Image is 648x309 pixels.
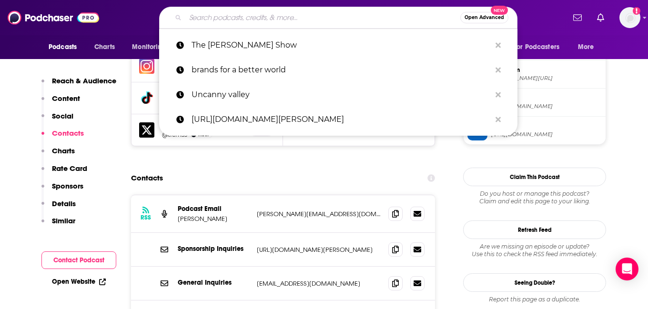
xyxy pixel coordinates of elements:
[460,12,508,23] button: Open AdvancedNew
[192,33,491,58] p: The Tim Ferris Show
[463,273,606,292] a: Seeing Double?
[463,220,606,239] button: Refresh Feed
[463,190,606,198] span: Do you host or manage this podcast?
[159,33,517,58] a: The [PERSON_NAME] Show
[463,168,606,186] button: Claim This Podcast
[467,64,602,84] a: Instagram[DOMAIN_NAME][URL]
[94,40,115,54] span: Charts
[178,245,249,253] p: Sponsorship Inquiries
[125,38,178,56] button: open menu
[162,131,187,138] a: @tferriss
[465,15,504,20] span: Open Advanced
[491,131,602,138] span: https://www.linkedin.com/in/timferriss/
[131,169,163,187] h2: Contacts
[132,40,166,54] span: Monitoring
[633,7,640,15] svg: Add a profile image
[41,146,75,164] button: Charts
[192,82,491,107] p: Uncanny valley
[463,243,606,258] div: Are we missing an episode or update? Use this to check the RSS feed immediately.
[491,66,602,74] span: Instagram
[88,38,121,56] a: Charts
[41,129,84,146] button: Contacts
[159,7,517,29] div: Search podcasts, credits, & more...
[52,181,83,190] p: Sponsors
[178,279,249,287] p: General Inquiries
[178,205,249,213] p: Podcast Email
[52,278,106,286] a: Open Website
[593,10,608,26] a: Show notifications dropdown
[52,129,84,138] p: Contacts
[192,58,491,82] p: brands for a better world
[257,279,381,288] p: [EMAIL_ADDRESS][DOMAIN_NAME]
[41,199,76,217] button: Details
[571,38,606,56] button: open menu
[159,82,517,107] a: Uncanny valley
[491,94,602,102] span: YouTube
[578,40,594,54] span: More
[52,164,87,173] p: Rate Card
[42,38,89,56] button: open menu
[52,111,73,120] p: Social
[257,210,381,218] p: [PERSON_NAME][EMAIL_ADDRESS][DOMAIN_NAME]
[616,258,638,280] div: Open Intercom Messenger
[41,181,83,199] button: Sponsors
[41,164,87,181] button: Rate Card
[463,190,606,205] div: Claim and edit this page to your liking.
[141,214,151,221] h3: RSS
[41,111,73,129] button: Social
[8,9,99,27] img: Podchaser - Follow, Share and Rate Podcasts
[52,76,116,85] p: Reach & Audience
[467,92,602,112] a: YouTube[URL][DOMAIN_NAME]
[139,59,154,74] img: iconImage
[41,216,75,234] button: Similar
[507,38,573,56] button: open menu
[52,94,80,103] p: Content
[491,75,602,82] span: instagram.com/timferriss
[569,10,586,26] a: Show notifications dropdown
[257,246,381,254] p: [URL][DOMAIN_NAME][PERSON_NAME]
[159,107,517,132] a: [URL][DOMAIN_NAME][PERSON_NAME]
[41,94,80,111] button: Content
[514,40,559,54] span: For Podcasters
[619,7,640,28] span: Logged in as AutumnKatie
[467,120,602,140] a: Linkedin[URL][DOMAIN_NAME]
[491,122,602,130] span: Linkedin
[52,216,75,225] p: Similar
[619,7,640,28] img: User Profile
[178,215,249,223] p: [PERSON_NAME]
[185,10,460,25] input: Search podcasts, credits, & more...
[619,7,640,28] button: Show profile menu
[159,58,517,82] a: brands for a better world
[463,296,606,303] div: Report this page as a duplicate.
[192,107,491,132] p: https://podcasts.apple.com/us/podcast/introducing-the-big-interview-with-wireds-katie-drummond/id...
[491,103,602,110] span: https://www.youtube.com/@timferriss
[52,146,75,155] p: Charts
[52,199,76,208] p: Details
[41,251,116,269] button: Contact Podcast
[41,76,116,94] button: Reach & Audience
[49,40,77,54] span: Podcasts
[491,6,508,15] span: New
